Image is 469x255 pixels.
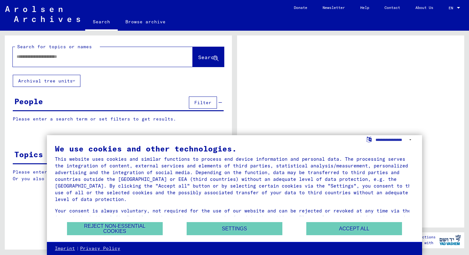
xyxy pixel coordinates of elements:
div: Topics [14,149,43,160]
img: yv_logo.png [438,232,462,248]
div: We use cookies and other technologies. [55,145,414,152]
a: Privacy Policy [80,245,120,252]
button: Reject non-essential cookies [67,222,163,235]
span: Filter [194,100,212,105]
a: Browse archive [118,14,173,29]
a: Search [85,14,118,31]
div: People [14,96,43,107]
button: Search [193,47,224,67]
a: Imprint [55,245,75,252]
span: EN [449,6,456,10]
span: Search [198,54,217,60]
mat-label: Search for topics or names [17,44,92,50]
button: Settings [187,222,282,235]
div: Your consent is always voluntary, not required for the use of our website and can be rejected or ... [55,207,414,228]
div: This website uses cookies and similar functions to process end device information and personal da... [55,156,414,203]
p: Please enter a search term or set filters to get results. Or you also can browse the manually. [13,169,224,182]
button: Accept all [306,222,402,235]
img: Arolsen_neg.svg [5,6,80,22]
p: Please enter a search term or set filters to get results. [13,116,224,122]
button: Archival tree units [13,75,80,87]
button: Filter [189,97,217,109]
